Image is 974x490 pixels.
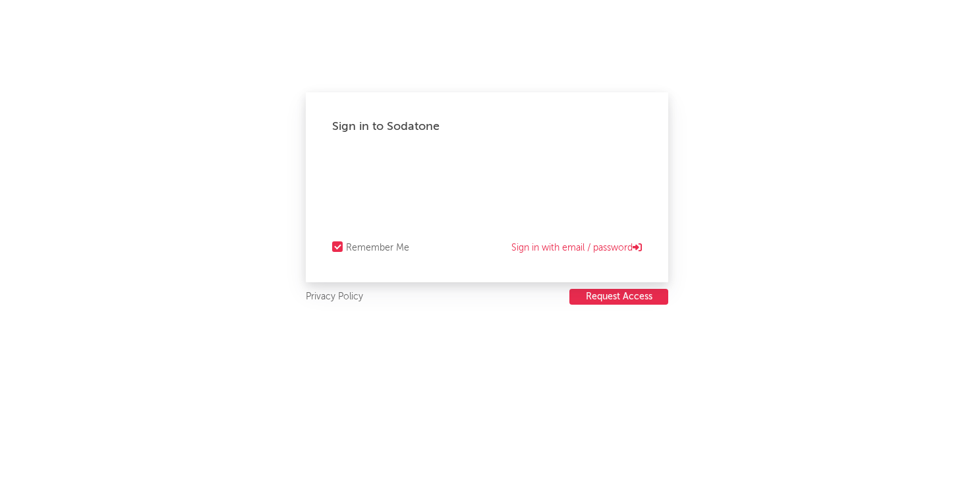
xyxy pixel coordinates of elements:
[306,289,363,305] a: Privacy Policy
[511,240,642,256] a: Sign in with email / password
[346,240,409,256] div: Remember Me
[569,289,668,305] button: Request Access
[332,119,642,135] div: Sign in to Sodatone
